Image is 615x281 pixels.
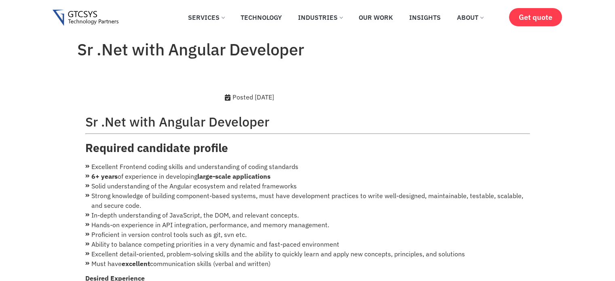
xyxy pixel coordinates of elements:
[85,191,530,210] li: Strong knowledge of building component-based systems, must have development practices to write we...
[85,239,530,249] li: Ability to balance competing priorities in a very dynamic and fast-paced environment
[85,220,530,230] li: Hands-on experience in API integration, performance, and memory management.
[353,8,399,26] a: Our Work
[451,8,489,26] a: About
[53,10,118,26] img: Gtcsys logo
[77,40,538,59] h1: Sr .Net with Angular Developer
[403,8,447,26] a: Insights
[85,230,530,239] li: Proficient in version control tools such as git, svn etc.
[509,8,562,26] a: Get quote
[85,162,530,171] li: Excellent Frontend coding skills and understanding of coding standards
[91,172,118,180] strong: 6+ years
[519,13,552,21] span: Get quote
[85,114,530,129] h2: Sr .Net with Angular Developer
[292,8,349,26] a: Industries
[85,210,530,220] li: In-depth understanding of JavaScript, the DOM, and relevant concepts.
[235,8,288,26] a: Technology
[197,172,271,180] strong: large-scale applications
[85,249,530,259] li: Excellent detail-oriented, problem-solving skills and the ability to quickly learn and apply new ...
[85,140,228,155] strong: Required candidate profile
[225,92,317,102] div: Posted [DATE]
[182,8,230,26] a: Services
[85,181,530,191] li: Solid understanding of the Angular ecosystem and related frameworks
[85,171,530,181] li: of experience in developing
[122,260,150,268] strong: excellent
[85,259,530,268] li: Must have communication skills (verbal and written)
